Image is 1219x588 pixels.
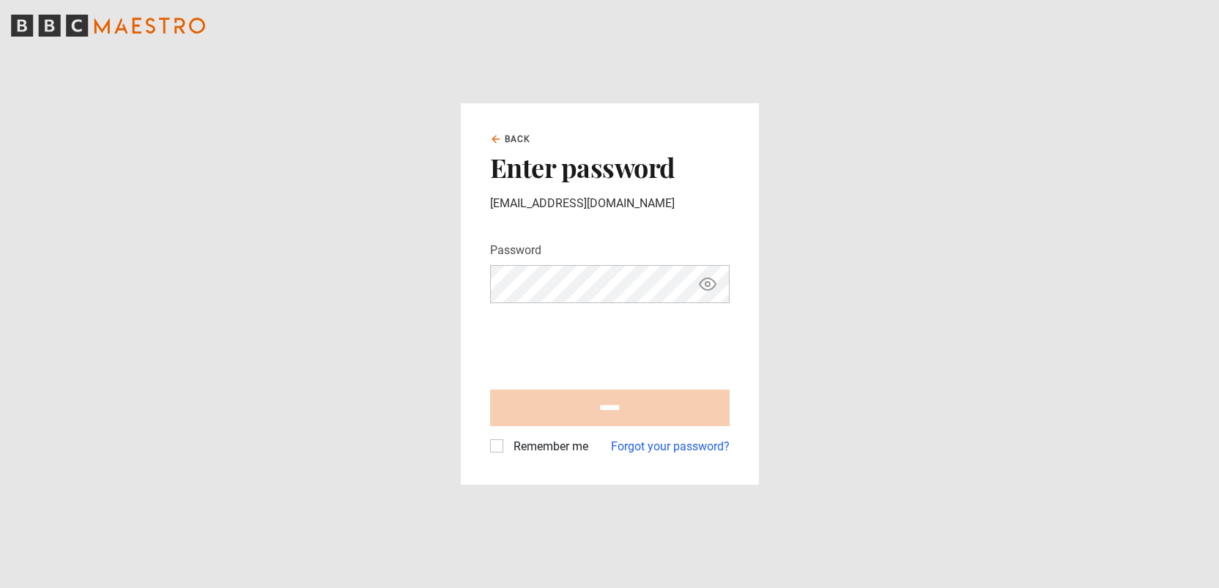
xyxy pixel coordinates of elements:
a: Back [490,133,531,146]
label: Remember me [508,438,588,455]
label: Password [490,242,541,259]
h2: Enter password [490,152,730,182]
span: Back [505,133,531,146]
svg: BBC Maestro [11,15,205,37]
iframe: reCAPTCHA [490,315,713,372]
button: Show password [695,272,720,297]
a: Forgot your password? [611,438,730,455]
p: [EMAIL_ADDRESS][DOMAIN_NAME] [490,195,730,212]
